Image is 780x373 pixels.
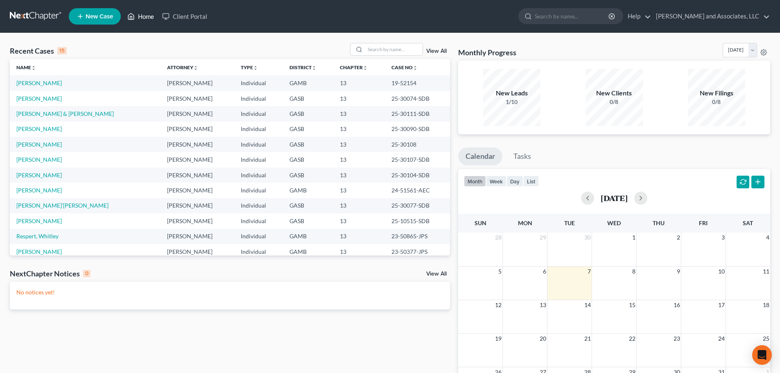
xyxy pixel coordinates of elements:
[518,219,532,226] span: Mon
[333,198,385,213] td: 13
[16,217,62,224] a: [PERSON_NAME]
[752,345,772,365] div: Open Intercom Messenger
[494,334,502,344] span: 19
[333,75,385,90] td: 13
[542,267,547,276] span: 6
[83,270,90,277] div: 0
[161,137,234,152] td: [PERSON_NAME]
[234,106,283,121] td: Individual
[717,334,726,344] span: 24
[583,334,592,344] span: 21
[717,300,726,310] span: 17
[167,64,198,70] a: Attorneyunfold_more
[340,64,368,70] a: Chapterunfold_more
[631,233,636,242] span: 1
[31,66,36,70] i: unfold_more
[16,288,443,296] p: No notices yet!
[333,152,385,167] td: 13
[241,64,258,70] a: Typeunfold_more
[506,147,538,165] a: Tasks
[283,122,333,137] td: GASB
[765,233,770,242] span: 4
[676,233,681,242] span: 2
[283,244,333,259] td: GAMB
[365,43,423,55] input: Search by name...
[234,167,283,183] td: Individual
[16,141,62,148] a: [PERSON_NAME]
[721,233,726,242] span: 3
[234,122,283,137] td: Individual
[283,183,333,198] td: GAMB
[333,106,385,121] td: 13
[234,213,283,228] td: Individual
[16,172,62,179] a: [PERSON_NAME]
[161,152,234,167] td: [PERSON_NAME]
[497,267,502,276] span: 5
[16,233,59,240] a: Respert, Whitley
[653,219,665,226] span: Thu
[743,219,753,226] span: Sat
[564,219,575,226] span: Tue
[16,64,36,70] a: Nameunfold_more
[762,334,770,344] span: 25
[16,202,109,209] a: [PERSON_NAME]'[PERSON_NAME]
[16,156,62,163] a: [PERSON_NAME]
[385,198,450,213] td: 25-30077-SDB
[10,46,67,56] div: Recent Cases
[506,176,523,187] button: day
[688,98,745,106] div: 0/8
[333,229,385,244] td: 13
[762,300,770,310] span: 18
[333,167,385,183] td: 13
[312,66,317,70] i: unfold_more
[385,213,450,228] td: 25-10515-SDB
[234,91,283,106] td: Individual
[333,137,385,152] td: 13
[16,95,62,102] a: [PERSON_NAME]
[289,64,317,70] a: Districtunfold_more
[483,88,540,98] div: New Leads
[586,88,643,98] div: New Clients
[583,300,592,310] span: 14
[385,167,450,183] td: 25-30104-SDB
[486,176,506,187] button: week
[475,219,486,226] span: Sun
[762,267,770,276] span: 11
[234,75,283,90] td: Individual
[385,244,450,259] td: 23-50377-JPS
[539,233,547,242] span: 29
[161,167,234,183] td: [PERSON_NAME]
[283,152,333,167] td: GASB
[283,91,333,106] td: GASB
[16,79,62,86] a: [PERSON_NAME]
[607,219,621,226] span: Wed
[161,183,234,198] td: [PERSON_NAME]
[494,233,502,242] span: 28
[283,213,333,228] td: GASB
[391,64,418,70] a: Case Nounfold_more
[234,152,283,167] td: Individual
[253,66,258,70] i: unfold_more
[283,167,333,183] td: GASB
[283,75,333,90] td: GAMB
[624,9,651,24] a: Help
[464,176,486,187] button: month
[158,9,211,24] a: Client Portal
[161,122,234,137] td: [PERSON_NAME]
[16,248,62,255] a: [PERSON_NAME]
[161,198,234,213] td: [PERSON_NAME]
[426,271,447,277] a: View All
[385,91,450,106] td: 25-30074-SDB
[333,244,385,259] td: 13
[385,152,450,167] td: 25-30107-SDB
[523,176,539,187] button: list
[333,91,385,106] td: 13
[385,75,450,90] td: 19-52154
[688,88,745,98] div: New Filings
[539,334,547,344] span: 20
[283,229,333,244] td: GAMB
[363,66,368,70] i: unfold_more
[234,244,283,259] td: Individual
[628,300,636,310] span: 15
[413,66,418,70] i: unfold_more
